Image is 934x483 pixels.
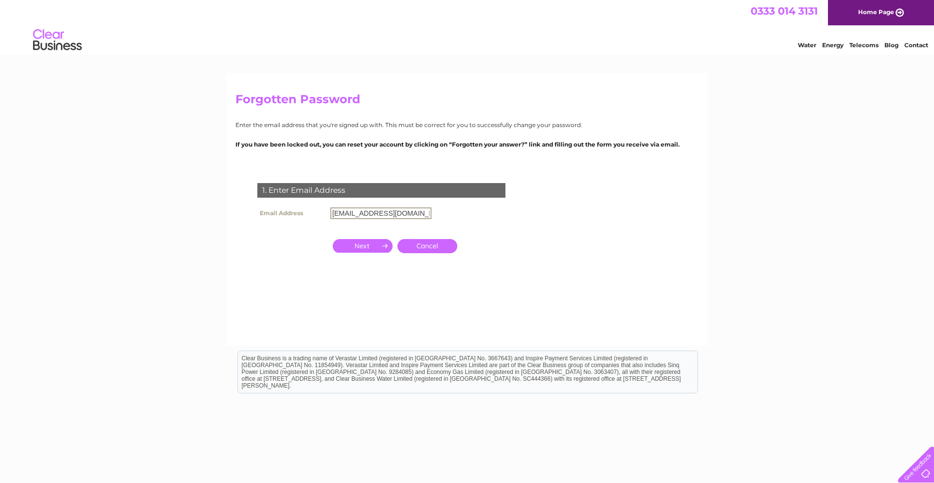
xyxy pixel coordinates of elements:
[238,5,698,47] div: Clear Business is a trading name of Verastar Limited (registered in [GEOGRAPHIC_DATA] No. 3667643...
[849,41,879,49] a: Telecoms
[397,239,457,253] a: Cancel
[751,5,818,17] a: 0333 014 3131
[235,120,699,130] p: Enter the email address that you're signed up with. This must be correct for you to successfully ...
[904,41,928,49] a: Contact
[255,205,328,222] th: Email Address
[798,41,816,49] a: Water
[822,41,844,49] a: Energy
[235,140,699,149] p: If you have been locked out, you can reset your account by clicking on “Forgotten your answer?” l...
[884,41,898,49] a: Blog
[235,93,699,111] h2: Forgotten Password
[257,183,505,198] div: 1. Enter Email Address
[33,25,82,55] img: logo.png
